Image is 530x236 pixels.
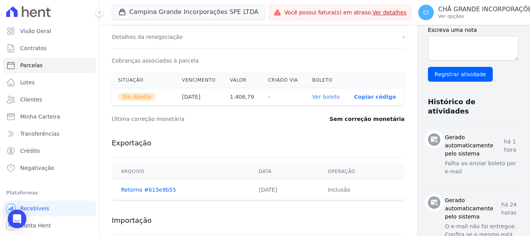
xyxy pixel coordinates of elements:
[306,72,348,88] th: Boleto
[20,96,42,103] span: Clientes
[445,196,501,221] h3: Gerado automaticamente pelo sistema
[20,27,51,35] span: Visão Geral
[3,40,96,56] a: Contratos
[3,126,96,142] a: Transferências
[8,210,26,228] div: Open Intercom Messenger
[176,72,223,88] th: Vencimento
[112,115,285,123] dt: Última correção monetária
[262,72,306,88] th: Criado via
[112,5,265,19] button: Campina Grande Incorporações SPE LTDA
[319,180,405,200] td: Inclusão
[224,72,262,88] th: Valor
[20,61,43,69] span: Parcelas
[372,9,407,16] a: Ver detalhes
[428,67,493,82] input: Registrar atividade
[112,164,249,180] th: Arquivo
[428,26,518,34] label: Escreva uma nota
[20,164,54,172] span: Negativação
[312,94,340,100] a: Ver boleto
[3,23,96,39] a: Visão Geral
[20,205,49,212] span: Recebíveis
[112,72,176,88] th: Situação
[403,33,405,41] dd: -
[249,180,319,200] td: [DATE]
[504,138,518,154] p: há 1 hora
[112,138,405,148] h3: Exportação
[445,133,504,158] h3: Gerado automaticamente pelo sistema
[445,159,518,176] p: Falha ao enviar boleto por e-mail
[3,201,96,216] a: Recebíveis
[284,9,407,17] span: Você possui fatura(s) em atraso.
[3,143,96,159] a: Crédito
[329,115,404,123] dd: Sem correção monetária
[20,130,59,138] span: Transferências
[121,187,176,193] a: Retorno #615e9b55
[3,58,96,73] a: Parcelas
[176,88,223,106] th: [DATE]
[262,88,306,106] th: -
[112,216,405,225] h3: Importação
[20,147,40,155] span: Crédito
[20,113,60,121] span: Minha Carteira
[20,44,47,52] span: Contratos
[423,10,429,15] span: CI
[428,97,512,116] h3: Histórico de atividades
[6,188,93,198] div: Plataformas
[501,201,518,217] p: há 24 horas
[112,33,183,41] dt: Detalhes da renegociação
[319,164,405,180] th: Operação
[3,218,96,233] a: Conta Hent
[118,93,156,101] span: Em Aberto
[224,88,262,106] th: 1.406,79
[354,94,396,100] button: Copiar código
[3,109,96,124] a: Minha Carteira
[3,75,96,90] a: Lotes
[112,57,199,65] dt: Cobranças associadas à parcela
[20,79,35,86] span: Lotes
[249,164,319,180] th: Data
[3,92,96,107] a: Clientes
[3,160,96,176] a: Negativação
[20,222,51,229] span: Conta Hent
